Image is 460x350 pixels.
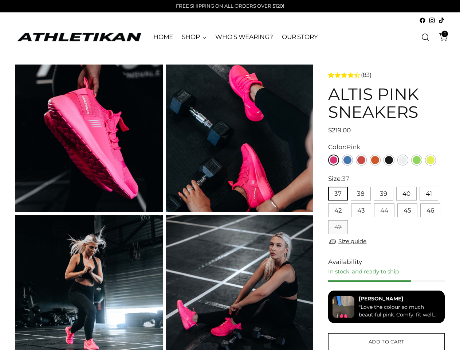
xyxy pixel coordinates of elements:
[361,71,371,79] span: (83)
[176,3,284,10] p: FREE SHIPPING ON ALL ORDERS OVER $120!
[397,155,408,166] a: White
[441,31,448,37] span: 0
[328,143,360,152] label: Color:
[420,203,440,217] button: 46
[433,30,448,44] a: Open cart modal
[328,155,339,166] a: Pink
[215,29,273,45] a: WHO'S WEARING?
[351,203,371,217] button: 43
[356,155,367,166] a: Red
[15,31,143,43] a: ATHLETIKAN
[374,203,394,217] button: 44
[397,203,417,217] button: 45
[153,29,173,45] a: HOME
[374,187,393,201] button: 39
[328,237,366,246] a: Size guide
[328,203,348,217] button: 42
[384,155,394,166] a: Black
[411,155,422,166] a: Green
[425,155,436,166] a: Yellow
[166,65,313,212] img: ALTIS Pink Sneakers
[369,338,405,345] span: Add to cart
[182,29,207,45] a: SHOP
[328,127,351,134] span: $219.00
[370,155,381,166] a: Orange
[328,85,445,121] h1: ALTIS Pink Sneakers
[346,143,360,151] span: Pink
[328,257,362,267] span: Availability
[15,65,163,212] img: ALTIS Pink Sneakers
[342,155,353,166] a: Blue
[328,174,349,183] label: Size:
[328,220,348,234] button: 47
[418,30,433,44] a: Open search modal
[342,175,349,182] span: 37
[328,268,399,275] span: In stock, and ready to ship
[420,187,438,201] button: 41
[328,187,348,201] button: 37
[282,29,318,45] a: OUR STORY
[396,187,417,201] button: 40
[328,70,445,79] a: 4.3 rating (83 votes)
[351,187,371,201] button: 38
